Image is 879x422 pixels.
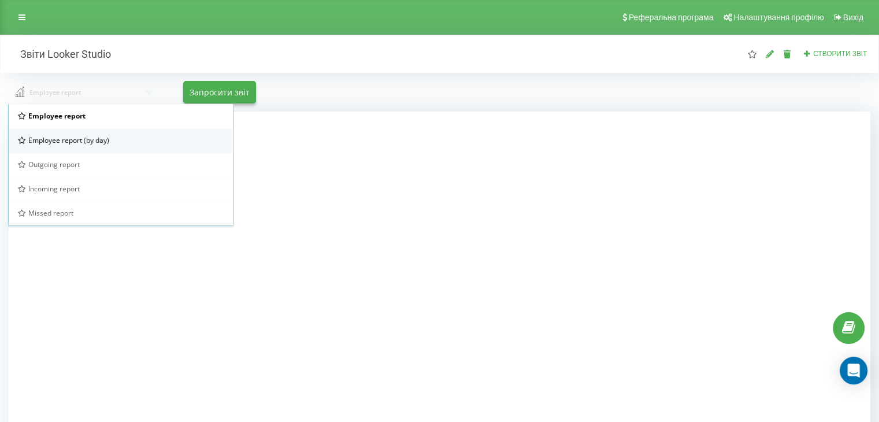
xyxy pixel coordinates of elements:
span: Employee report [28,111,86,121]
span: Outgoing report [28,160,80,169]
i: Видалити звіт [782,50,792,58]
span: Incoming report [28,184,80,194]
i: Редагувати звіт [765,50,775,58]
i: Створити звіт [803,50,811,57]
button: Запросити звіт [183,81,256,103]
span: Missed report [28,208,73,218]
div: Open Intercom Messenger [840,357,867,384]
span: Employee report (by day) [28,135,109,145]
i: Цей звіт буде завантажений першим при відкритті "Звіти Looker Studio". Ви можете призначити будь-... [747,50,757,58]
button: Створити звіт [800,49,870,59]
h2: Звіти Looker Studio [9,47,111,61]
span: Створити звіт [813,50,867,58]
span: Вихід [843,13,863,22]
span: Налаштування профілю [733,13,824,22]
span: Реферальна програма [629,13,714,22]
